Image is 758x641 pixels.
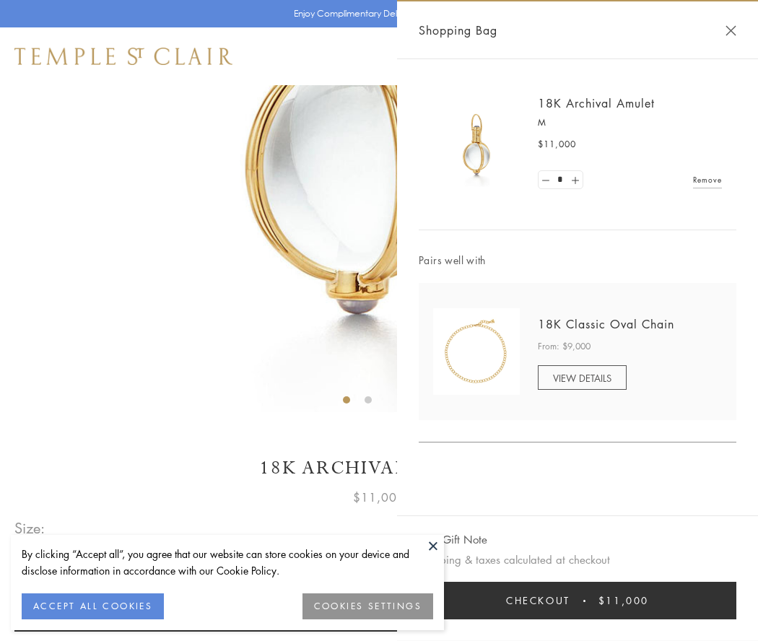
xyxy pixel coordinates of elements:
[726,25,736,36] button: Close Shopping Bag
[433,101,520,188] img: 18K Archival Amulet
[433,308,520,395] img: N88865-OV18
[302,593,433,619] button: COOKIES SETTINGS
[419,582,736,619] button: Checkout $11,000
[22,593,164,619] button: ACCEPT ALL COOKIES
[538,95,655,111] a: 18K Archival Amulet
[538,365,627,390] a: VIEW DETAILS
[14,48,232,65] img: Temple St. Clair
[539,171,553,189] a: Set quantity to 0
[419,551,736,569] p: Shipping & taxes calculated at checkout
[294,6,458,21] p: Enjoy Complimentary Delivery & Returns
[693,172,722,188] a: Remove
[419,252,736,269] span: Pairs well with
[419,531,487,549] button: Add Gift Note
[538,339,591,354] span: From: $9,000
[598,593,649,609] span: $11,000
[14,516,46,540] span: Size:
[419,21,497,40] span: Shopping Bag
[538,137,576,152] span: $11,000
[538,316,674,332] a: 18K Classic Oval Chain
[22,546,433,579] div: By clicking “Accept all”, you agree that our website can store cookies on your device and disclos...
[353,488,405,507] span: $11,000
[506,593,570,609] span: Checkout
[553,371,611,385] span: VIEW DETAILS
[538,115,722,130] p: M
[567,171,582,189] a: Set quantity to 2
[14,455,744,481] h1: 18K Archival Amulet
